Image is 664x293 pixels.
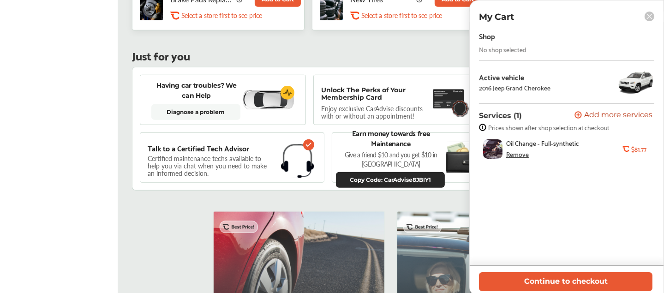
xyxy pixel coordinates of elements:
p: Just for you [132,51,190,60]
a: Diagnose a problem [151,104,240,120]
img: badge.f18848ea.svg [451,99,470,117]
span: Oil Change - Full-synthetic [506,139,579,147]
b: $81.77 [631,145,646,153]
p: Having car troubles? We can Help [151,80,242,101]
p: My Cart [479,12,514,22]
p: Give a friend $10 and you get $10 in [GEOGRAPHIC_DATA] [336,150,446,168]
img: info-strock.ef5ea3fe.svg [479,124,486,131]
div: No shop selected [479,46,526,53]
p: Certified maintenance techs available to help you via chat when you need to make an informed deci... [148,156,274,175]
div: Active vehicle [479,73,550,81]
button: Copy Code: CarAdvise8JBIY1 [336,172,445,188]
button: Add more services [574,111,652,120]
p: Talk to a Certified Tech Advisor [148,144,249,152]
img: diagnose-vehicle.c84bcb0a.svg [242,90,294,110]
img: maintenance-card.27cfeff5.svg [433,86,464,112]
img: headphones.1b115f31.svg [281,144,314,178]
img: 11078_st0640_046.jpg [617,68,654,96]
div: Remove [506,150,529,158]
p: Enjoy exclusive CarAdvise discounts with or without an appointment! [321,105,432,120]
img: oil-change-thumb.jpg [483,139,502,159]
p: Select a store first to see price [181,11,262,20]
p: Services (1) [479,111,522,120]
p: Select a store first to see price [361,11,442,20]
button: Continue to checkout [479,272,652,291]
p: Unlock The Perks of Your Membership Card [321,86,429,101]
img: cardiogram-logo.18e20815.svg [281,86,294,100]
div: 2016 Jeep Grand Cherokee [479,84,550,91]
img: check-icon.521c8815.svg [303,139,314,150]
div: Shop [479,30,495,42]
span: Add more services [584,111,652,120]
p: Earn money towards free Maintenance [336,128,446,148]
span: Prices shown after shop selection at checkout [488,124,609,131]
a: Add more services [574,111,654,120]
img: black-wallet.e93b9b5d.svg [446,142,473,173]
